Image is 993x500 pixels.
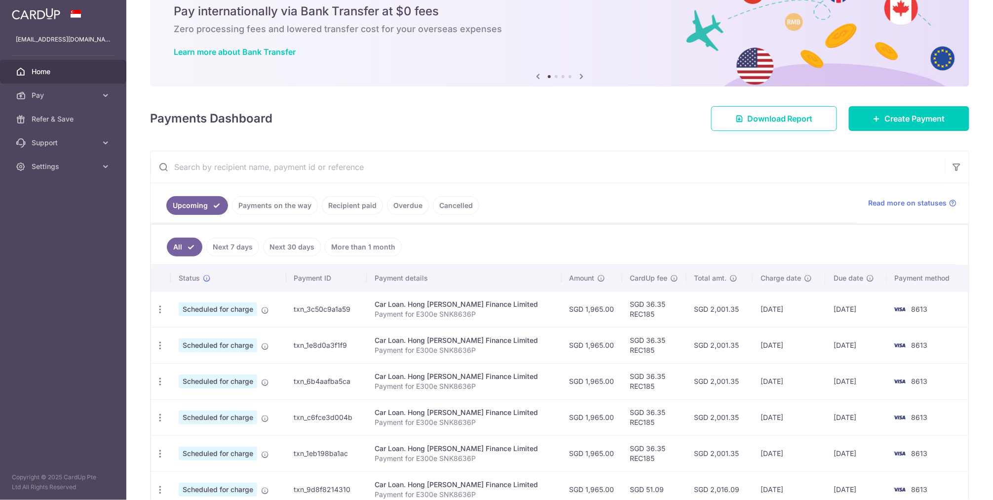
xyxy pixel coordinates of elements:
a: More than 1 month [325,238,402,256]
td: SGD 2,001.35 [687,363,753,399]
span: Read more on statuses [869,198,947,208]
span: Charge date [761,273,801,283]
p: Payment for E300e SNK8636P [375,309,553,319]
td: SGD 1,965.00 [562,399,622,435]
td: [DATE] [826,399,887,435]
td: SGD 36.35 REC185 [622,399,687,435]
span: Pay [32,90,97,100]
td: txn_1e8d0a3f1f9 [286,327,367,363]
span: Scheduled for charge [179,338,257,352]
td: [DATE] [753,435,826,471]
div: Car Loan. Hong [PERSON_NAME] Finance Limited [375,444,553,454]
td: SGD 36.35 REC185 [622,327,687,363]
td: [DATE] [826,327,887,363]
td: SGD 2,001.35 [687,435,753,471]
span: Amount [570,273,595,283]
span: Scheduled for charge [179,447,257,460]
span: 8613 [912,341,928,349]
div: Car Loan. Hong [PERSON_NAME] Finance Limited [375,480,553,490]
img: CardUp [12,8,60,20]
td: [DATE] [826,435,887,471]
p: [EMAIL_ADDRESS][DOMAIN_NAME] [16,35,111,44]
h6: Zero processing fees and lowered transfer cost for your overseas expenses [174,23,946,35]
span: 8613 [912,449,928,458]
td: txn_1eb198ba1ac [286,435,367,471]
span: Refer & Save [32,114,97,124]
th: Payment method [887,265,968,291]
img: Bank Card [890,339,910,351]
td: SGD 36.35 REC185 [622,435,687,471]
td: SGD 1,965.00 [562,435,622,471]
td: SGD 36.35 REC185 [622,291,687,327]
a: All [167,238,202,256]
th: Payment details [367,265,561,291]
img: Bank Card [890,412,910,423]
span: Create Payment [885,113,945,125]
a: Recipient paid [322,196,383,215]
a: Create Payment [849,106,969,131]
div: Car Loan. Hong [PERSON_NAME] Finance Limited [375,299,553,309]
p: Payment for E300e SNK8636P [375,345,553,355]
span: Download Report [747,113,813,125]
img: Bank Card [890,303,910,315]
a: Next 30 days [263,238,321,256]
span: Due date [834,273,863,283]
th: Payment ID [286,265,367,291]
div: Car Loan. Hong [PERSON_NAME] Finance Limited [375,335,553,345]
td: [DATE] [753,363,826,399]
td: SGD 1,965.00 [562,291,622,327]
span: Status [179,273,200,283]
p: Payment for E300e SNK8636P [375,490,553,500]
a: Upcoming [166,196,228,215]
td: [DATE] [753,291,826,327]
span: Settings [32,162,97,171]
td: [DATE] [753,327,826,363]
a: Cancelled [433,196,479,215]
td: [DATE] [826,291,887,327]
td: txn_c6fce3d004b [286,399,367,435]
td: SGD 36.35 REC185 [622,363,687,399]
span: Home [32,67,97,77]
td: [DATE] [826,363,887,399]
td: SGD 2,001.35 [687,399,753,435]
td: txn_3c50c9a1a59 [286,291,367,327]
span: Scheduled for charge [179,302,257,316]
td: SGD 2,001.35 [687,291,753,327]
span: 8613 [912,377,928,385]
td: SGD 1,965.00 [562,363,622,399]
td: SGD 2,001.35 [687,327,753,363]
td: SGD 1,965.00 [562,327,622,363]
p: Payment for E300e SNK8636P [375,454,553,463]
img: Bank Card [890,484,910,496]
span: 8613 [912,485,928,494]
span: 8613 [912,413,928,421]
span: Help [22,7,42,16]
td: [DATE] [753,399,826,435]
p: Payment for E300e SNK8636P [375,417,553,427]
td: txn_6b4aafba5ca [286,363,367,399]
span: Total amt. [694,273,727,283]
span: CardUp fee [630,273,668,283]
h5: Pay internationally via Bank Transfer at $0 fees [174,3,946,19]
p: Payment for E300e SNK8636P [375,381,553,391]
a: Download Report [711,106,837,131]
a: Overdue [387,196,429,215]
span: Scheduled for charge [179,411,257,424]
img: Bank Card [890,375,910,387]
h4: Payments Dashboard [150,110,272,127]
a: Payments on the way [232,196,318,215]
span: 8613 [912,305,928,313]
div: Car Loan. Hong [PERSON_NAME] Finance Limited [375,408,553,417]
a: Read more on statuses [869,198,957,208]
input: Search by recipient name, payment id or reference [151,151,945,183]
a: Learn more about Bank Transfer [174,47,296,57]
span: Scheduled for charge [179,375,257,388]
span: Support [32,138,97,148]
span: Scheduled for charge [179,483,257,497]
div: Car Loan. Hong [PERSON_NAME] Finance Limited [375,372,553,381]
a: Next 7 days [206,238,259,256]
img: Bank Card [890,448,910,459]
